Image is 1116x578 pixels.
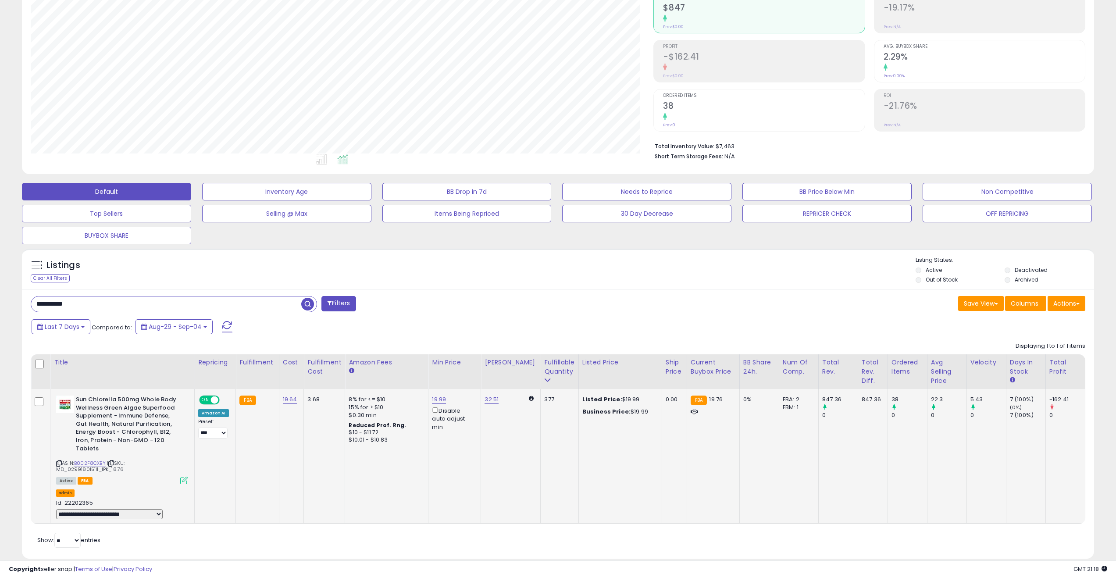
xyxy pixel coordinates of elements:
[783,403,812,411] div: FBM: 1
[931,358,963,385] div: Avg Selling Price
[1010,411,1045,419] div: 7 (100%)
[862,396,881,403] div: 847.36
[884,3,1085,14] h2: -19.17%
[742,183,912,200] button: BB Price Below Min
[663,24,684,29] small: Prev: $0.00
[884,52,1085,64] h2: 2.29%
[1010,404,1022,411] small: (0%)
[46,259,80,271] h5: Listings
[45,322,79,331] span: Last 7 Days
[1073,565,1107,573] span: 2025-09-12 21:18 GMT
[349,396,421,403] div: 8% for <= $10
[78,477,93,485] span: FBA
[1049,396,1085,403] div: -162.41
[891,358,923,376] div: Ordered Items
[239,396,256,405] small: FBA
[56,489,75,497] button: admin
[544,396,571,403] div: 377
[923,205,1092,222] button: OFF REPRICING
[742,205,912,222] button: REPRICER CHECK
[923,183,1092,200] button: Non Competitive
[1010,358,1042,376] div: Days In Stock
[56,477,76,485] span: All listings currently available for purchase on Amazon
[432,395,446,404] a: 19.99
[349,421,406,429] b: Reduced Prof. Rng.
[862,358,884,385] div: Total Rev. Diff.
[22,183,191,200] button: Default
[884,44,1085,49] span: Avg. Buybox Share
[709,395,723,403] span: 19.76
[31,274,70,282] div: Clear All Filters
[891,411,927,419] div: 0
[198,358,232,367] div: Repricing
[655,153,723,160] b: Short Term Storage Fees:
[202,183,371,200] button: Inventory Age
[56,460,125,473] span: | SKU: MD_029918015111_1PK_18.76
[22,227,191,244] button: BUYBOX SHARE
[432,406,474,431] div: Disable auto adjust min
[32,319,90,334] button: Last 7 Days
[663,122,675,128] small: Prev: 0
[783,358,815,376] div: Num of Comp.
[349,367,354,375] small: Amazon Fees.
[931,411,966,419] div: 0
[1015,276,1038,283] label: Archived
[655,143,714,150] b: Total Inventory Value:
[349,403,421,411] div: 15% for > $10
[970,358,1002,367] div: Velocity
[743,396,772,403] div: 0%
[916,256,1094,264] p: Listing States:
[582,407,631,416] b: Business Price:
[884,73,905,78] small: Prev: 0.00%
[321,296,356,311] button: Filters
[562,205,731,222] button: 30 Day Decrease
[432,358,477,367] div: Min Price
[1048,296,1085,311] button: Actions
[655,140,1079,151] li: $7,463
[37,536,100,544] span: Show: entries
[382,205,552,222] button: Items Being Repriced
[666,358,683,376] div: Ship Price
[743,358,775,376] div: BB Share 24h.
[135,319,213,334] button: Aug-29 - Sep-04
[663,73,684,78] small: Prev: $0.00
[307,396,338,403] div: 3.68
[382,183,552,200] button: BB Drop in 7d
[149,322,202,331] span: Aug-29 - Sep-04
[198,419,229,439] div: Preset:
[485,395,499,404] a: 32.51
[349,411,421,419] div: $0.30 min
[663,44,864,49] span: Profit
[218,396,232,404] span: OFF
[1049,358,1081,376] div: Total Profit
[56,396,188,483] div: ASIN:
[1010,376,1015,384] small: Days In Stock.
[970,411,1006,419] div: 0
[198,409,229,417] div: Amazon AI
[544,358,574,376] div: Fulfillable Quantity
[75,565,112,573] a: Terms of Use
[76,396,182,455] b: Sun Chlorella 500mg Whole Body Wellness Green Algae Superfood Supplement - Immune Defense, Gut He...
[1011,299,1038,308] span: Columns
[884,122,901,128] small: Prev: N/A
[485,358,537,367] div: [PERSON_NAME]
[9,565,152,574] div: seller snap | |
[200,396,211,404] span: ON
[884,24,901,29] small: Prev: N/A
[56,396,74,413] img: 41pmYJ6pPdL._SL40_.jpg
[1015,266,1048,274] label: Deactivated
[884,101,1085,113] h2: -21.76%
[666,396,680,403] div: 0.00
[691,358,736,376] div: Current Buybox Price
[1016,342,1085,350] div: Displaying 1 to 1 of 1 items
[283,358,300,367] div: Cost
[283,395,297,404] a: 19.64
[307,358,341,376] div: Fulfillment Cost
[92,323,132,332] span: Compared to:
[582,395,622,403] b: Listed Price:
[9,565,41,573] strong: Copyright
[1005,296,1046,311] button: Columns
[724,152,735,161] span: N/A
[970,396,1006,403] div: 5.43
[958,296,1004,311] button: Save View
